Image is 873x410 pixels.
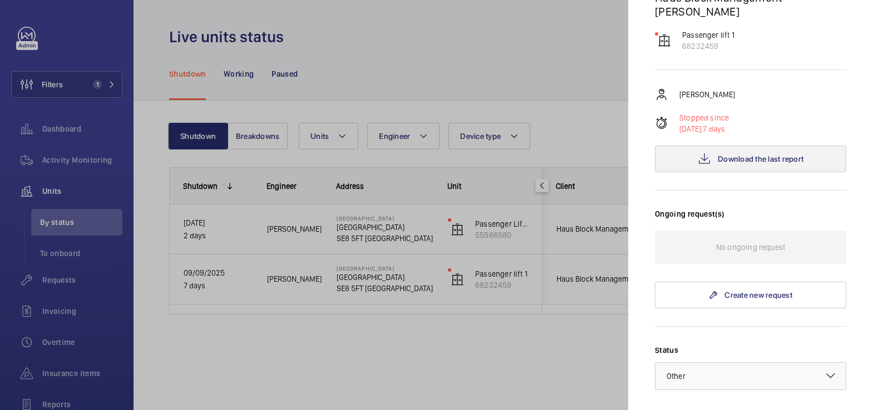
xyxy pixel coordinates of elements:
[682,29,734,41] p: Passenger lift 1
[716,231,785,264] p: No ongoing request
[679,123,729,134] p: 7 days
[655,208,846,231] h3: Ongoing request(s)
[682,41,734,52] p: 68232459
[655,146,846,172] button: Download the last report
[718,154,803,163] span: Download the last report
[679,89,735,100] p: [PERSON_NAME]
[655,282,846,308] a: Create new request
[667,372,685,381] span: Other
[655,344,846,356] label: Status
[679,124,703,133] span: [DATE],
[658,34,671,47] img: elevator.svg
[679,112,729,123] p: Stopped since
